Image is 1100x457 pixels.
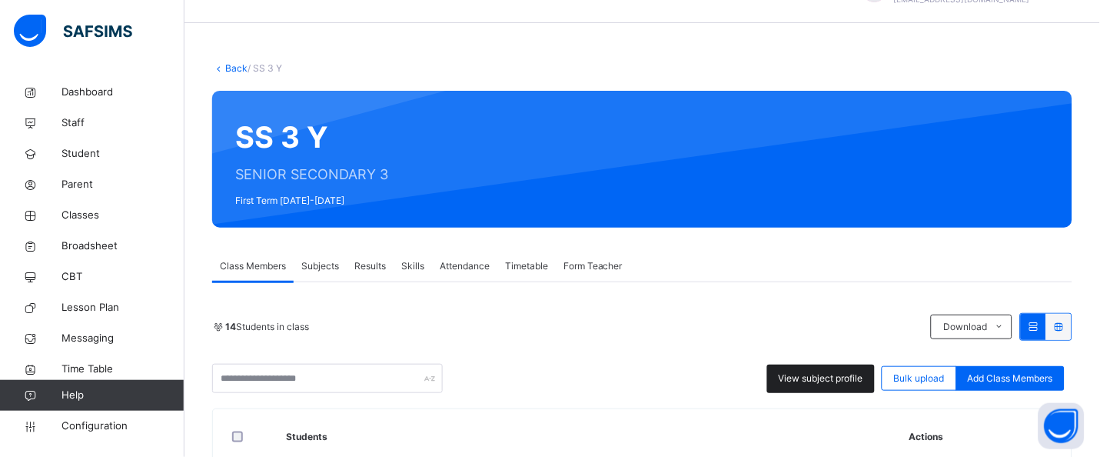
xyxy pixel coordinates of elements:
img: safsims [14,15,132,47]
span: Classes [61,208,184,223]
span: Students in class [225,320,309,334]
span: View subject profile [779,372,863,385]
a: Back [225,62,248,74]
span: Timetable [505,259,548,273]
span: Class Members [220,259,286,273]
span: Add Class Members [968,372,1053,385]
span: Parent [61,177,184,192]
span: Form Teacher [563,259,623,273]
span: Dashboard [61,85,184,100]
span: Results [354,259,386,273]
span: Configuration [61,419,184,434]
span: Lesson Plan [61,300,184,315]
span: Broadsheet [61,239,184,254]
span: Bulk upload [894,372,945,385]
span: Attendance [440,259,490,273]
span: CBT [61,269,184,285]
span: / SS 3 Y [248,62,282,74]
span: Help [61,388,184,403]
b: 14 [225,321,236,332]
button: Open asap [1039,403,1085,449]
span: Subjects [301,259,339,273]
span: Student [61,146,184,162]
span: Staff [61,115,184,131]
span: Time Table [61,362,184,377]
span: Skills [401,259,424,273]
span: Download [943,320,987,334]
span: Messaging [61,331,184,346]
